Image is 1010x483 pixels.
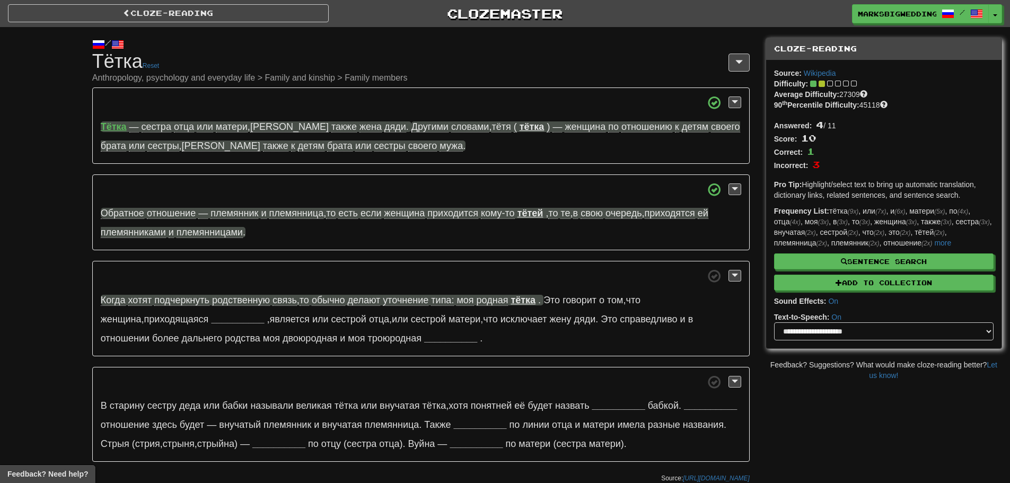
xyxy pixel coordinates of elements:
span: называли [250,400,293,411]
span: племянница [365,419,419,430]
span: — [207,419,216,430]
sup: th [782,100,787,106]
span: приходятся [645,208,695,219]
span: словами [451,121,489,133]
strong: Text-to-Speech: [774,313,830,321]
span: и [340,333,345,344]
strong: 90 Percentile Difficulty: [774,101,859,109]
span: моя [348,333,365,344]
p: Highlight/select text to bring up automatic translation, dictionary links, related sentences, and... [774,179,994,200]
span: или [204,400,220,411]
small: Anthropology, psychology and everyday life > Family and kinship > Family members [92,74,750,82]
div: / 11 [774,118,994,131]
strong: Average Difficulty: [774,90,839,99]
span: и [314,419,319,430]
span: и [575,419,580,430]
em: (2x) [900,229,910,236]
span: , [101,295,511,306]
div: Feedback? Suggestions? What would make cloze-reading better? [766,359,1002,381]
span: родства [225,333,260,344]
span: дяди [574,314,596,324]
span: внучатая [322,419,362,430]
h1: Тётка [92,51,750,83]
span: племянниками [101,227,166,238]
strong: Correct: [774,148,803,156]
span: здесь [152,419,177,430]
small: Source: [661,475,750,482]
span: внучатый [219,419,261,430]
span: — [437,438,447,449]
span: или [361,400,377,411]
span: — [552,121,562,133]
span: то [300,295,309,306]
span: Это [601,314,617,324]
em: (3x) [906,218,917,226]
span: Вуйна [408,438,435,449]
span: стрыня [163,438,195,449]
span: . [506,438,627,449]
strong: __________ [684,400,737,411]
span: назвать [555,400,590,411]
button: Add to Collection [774,275,994,291]
span: Это [543,295,560,305]
span: разные [648,419,680,430]
span: что [626,295,640,305]
span: справедливо [620,314,677,324]
span: 10 [801,132,816,144]
span: своего [408,140,437,152]
span: (сестра [553,438,586,449]
span: В [101,400,107,411]
span: 4 [816,119,823,130]
em: (2x) [847,229,858,236]
strong: __________ [453,419,506,430]
em: (2x) [816,240,827,247]
span: в [688,314,693,324]
div: 27309 [774,89,994,100]
span: [PERSON_NAME] [182,140,260,152]
a: Cloze-Reading [8,4,329,22]
em: (2x) [921,240,932,247]
span: имела [617,419,645,430]
span: или [355,140,372,152]
strong: Answered: [774,121,812,130]
span: очередь [605,208,642,219]
em: (2x) [868,240,879,247]
span: . [101,419,422,430]
span: . [648,400,681,411]
span: тётка [335,400,358,411]
span: Обратное [101,208,144,219]
span: свою [581,208,603,219]
span: сестру [147,400,177,411]
span: к [291,140,295,152]
button: Sentence Search [774,253,994,269]
em: (3x) [818,218,829,226]
span: хотя [449,400,468,411]
span: (сестра [344,438,376,449]
span: [PERSON_NAME] [250,121,329,133]
span: и [680,314,686,324]
span: . [538,295,541,305]
span: брата [101,140,126,152]
span: подчеркнуть [154,295,209,306]
span: приходится [427,208,478,219]
span: 1 [807,145,814,157]
span: ( [514,121,517,133]
span: исключает [500,314,547,324]
span: дяди [384,121,406,133]
span: или [197,121,213,133]
span: моя [263,333,280,344]
strong: Incorrect: [774,161,809,170]
span: более [152,333,179,344]
strong: Source: [774,69,802,77]
em: (5x) [934,208,945,215]
span: , , , . [267,314,599,324]
a: Clozemaster [345,4,665,23]
span: племянница [269,208,324,219]
span: Open feedback widget [7,469,88,479]
span: отца [552,419,572,430]
span: или [312,314,329,324]
span: ) [547,121,550,133]
em: (3x) [837,218,847,226]
span: Другими [411,121,449,133]
em: (2x) [934,229,944,236]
